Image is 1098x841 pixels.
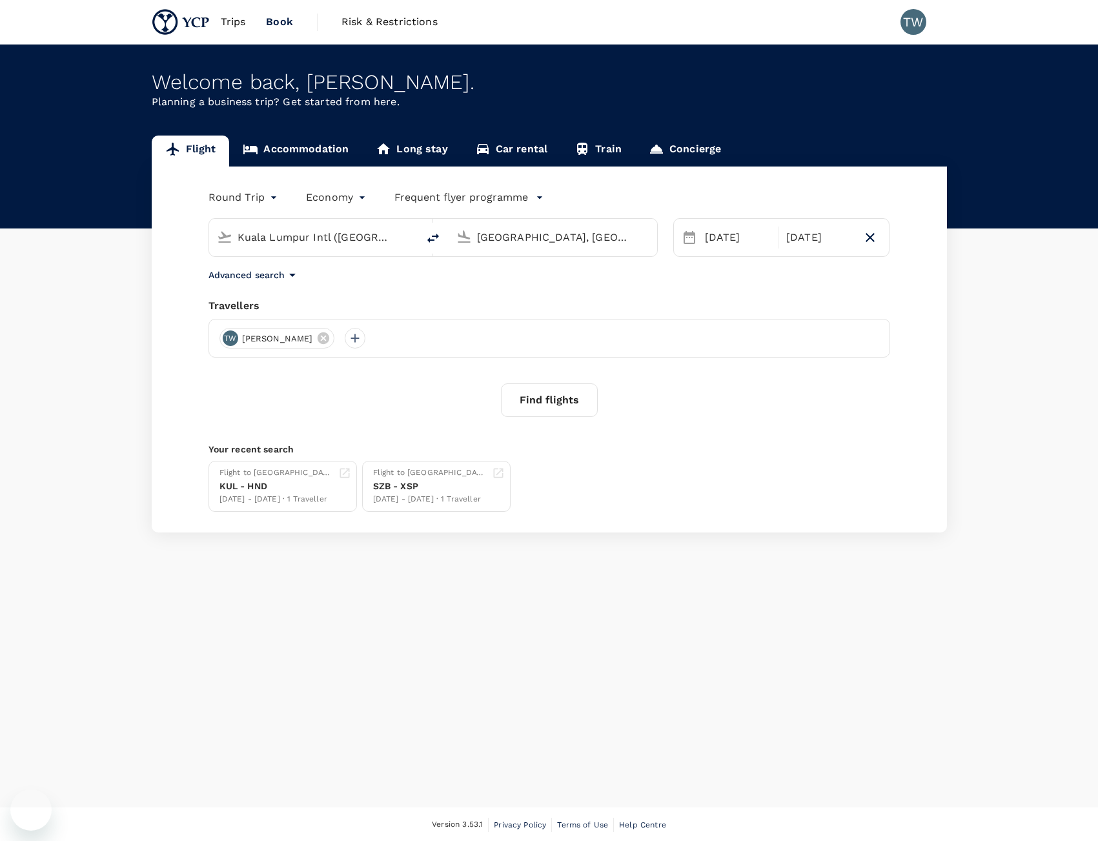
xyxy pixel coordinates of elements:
[494,818,546,832] a: Privacy Policy
[229,136,362,167] a: Accommodation
[341,14,438,30] span: Risk & Restrictions
[373,467,487,480] div: Flight to [GEOGRAPHIC_DATA]
[462,136,562,167] a: Car rental
[306,187,369,208] div: Economy
[494,820,546,829] span: Privacy Policy
[223,330,238,346] div: TW
[234,332,321,345] span: [PERSON_NAME]
[619,818,666,832] a: Help Centre
[219,480,333,493] div: KUL - HND
[635,136,735,167] a: Concierge
[394,190,528,205] p: Frequent flyer programme
[10,789,52,831] iframe: Button to launch messaging window
[238,227,391,247] input: Depart from
[619,820,666,829] span: Help Centre
[477,227,630,247] input: Going to
[208,267,300,283] button: Advanced search
[394,190,544,205] button: Frequent flyer programme
[501,383,598,417] button: Find flights
[373,480,487,493] div: SZB - XSP
[208,298,890,314] div: Travellers
[409,236,411,238] button: Open
[219,467,333,480] div: Flight to [GEOGRAPHIC_DATA]
[152,8,210,36] img: YCP SG Pte. Ltd.
[781,225,857,250] div: [DATE]
[700,225,775,250] div: [DATE]
[152,70,947,94] div: Welcome back , [PERSON_NAME] .
[557,818,608,832] a: Terms of Use
[152,94,947,110] p: Planning a business trip? Get started from here.
[418,223,449,254] button: delete
[900,9,926,35] div: TW
[221,14,246,30] span: Trips
[208,443,890,456] p: Your recent search
[362,136,461,167] a: Long stay
[561,136,635,167] a: Train
[432,818,483,831] span: Version 3.53.1
[208,187,281,208] div: Round Trip
[152,136,230,167] a: Flight
[219,493,333,506] div: [DATE] - [DATE] · 1 Traveller
[266,14,293,30] span: Book
[557,820,608,829] span: Terms of Use
[219,328,335,349] div: TW[PERSON_NAME]
[208,269,285,281] p: Advanced search
[373,493,487,506] div: [DATE] - [DATE] · 1 Traveller
[648,236,651,238] button: Open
